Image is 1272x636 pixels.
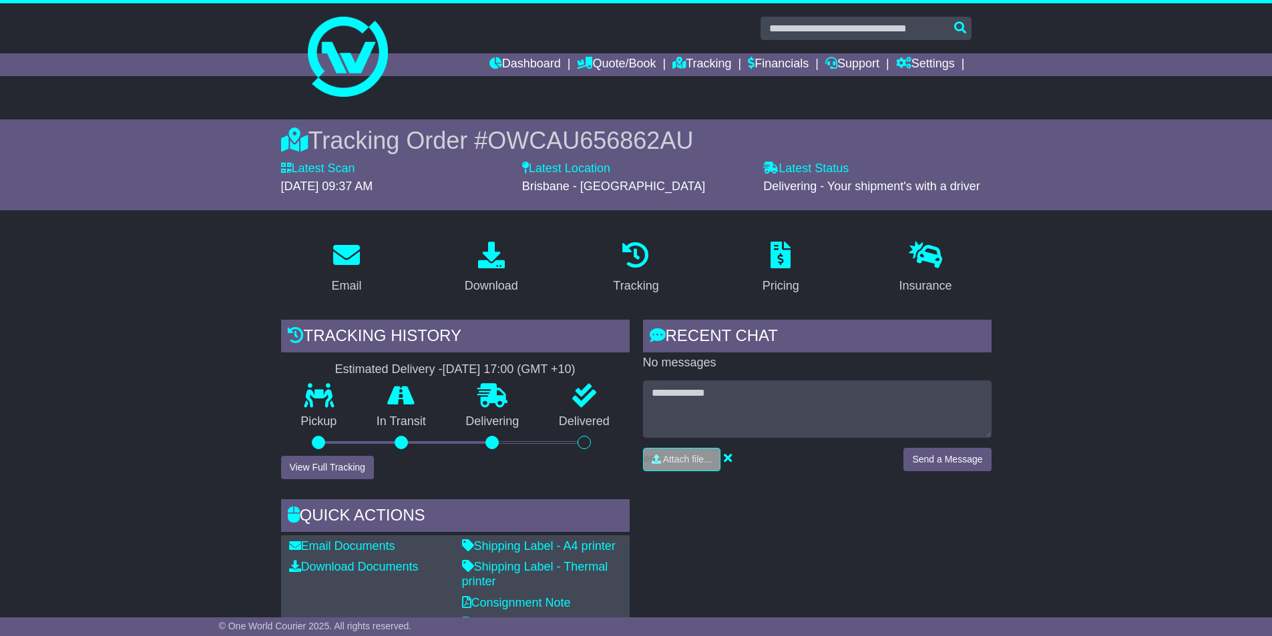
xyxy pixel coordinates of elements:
a: Pricing [754,237,808,300]
p: Delivered [539,414,630,429]
a: Quote/Book [577,53,656,76]
div: [DATE] 17:00 (GMT +10) [443,362,576,377]
a: Email [323,237,370,300]
button: View Full Tracking [281,456,374,479]
a: Download Documents [289,560,419,573]
label: Latest Location [522,162,610,176]
label: Latest Scan [281,162,355,176]
a: Consignment Note [462,596,571,609]
a: Email Documents [289,539,395,553]
a: Shipping Label - A4 printer [462,539,616,553]
a: Support [825,53,879,76]
button: Send a Message [903,448,991,471]
div: Download [465,277,518,295]
div: Insurance [899,277,952,295]
a: Insurance [891,237,961,300]
span: OWCAU656862AU [487,127,693,154]
span: Brisbane - [GEOGRAPHIC_DATA] [522,180,705,193]
span: Delivering - Your shipment's with a driver [763,180,980,193]
a: Financials [748,53,809,76]
p: Pickup [281,414,357,429]
div: Email [331,277,361,295]
span: [DATE] 09:37 AM [281,180,373,193]
a: Tracking [604,237,667,300]
a: Settings [896,53,955,76]
div: Quick Actions [281,499,630,535]
a: Download [456,237,527,300]
div: Tracking [613,277,658,295]
a: Shipping Label - Thermal printer [462,560,608,588]
a: Dashboard [489,53,561,76]
a: Tracking [672,53,731,76]
div: Tracking Order # [281,126,992,155]
p: In Transit [357,414,446,429]
div: Pricing [763,277,799,295]
p: Delivering [446,414,540,429]
span: © One World Courier 2025. All rights reserved. [219,621,412,631]
label: Latest Status [763,162,849,176]
div: Tracking history [281,320,630,356]
div: Estimated Delivery - [281,362,630,377]
p: No messages [643,356,992,370]
div: RECENT CHAT [643,320,992,356]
